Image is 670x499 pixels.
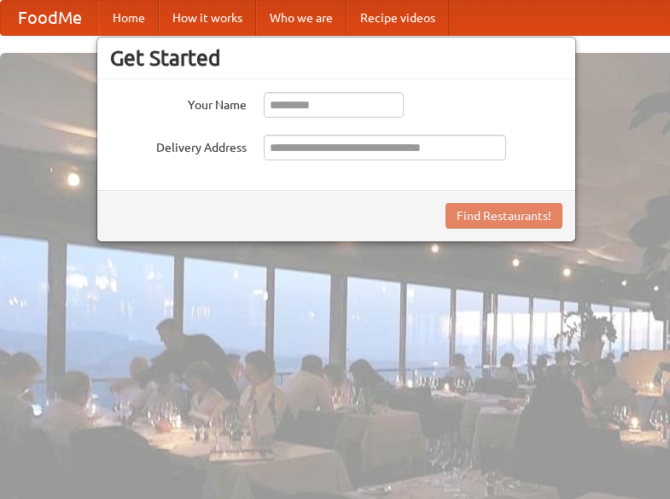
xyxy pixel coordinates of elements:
[110,135,247,156] label: Delivery Address
[347,1,449,35] a: Recipe videos
[256,1,347,35] a: Who we are
[159,1,256,35] a: How it works
[1,1,99,35] a: FoodMe
[110,92,247,113] label: Your Name
[446,203,562,229] button: Find Restaurants!
[99,1,159,35] a: Home
[110,45,562,71] h3: Get Started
